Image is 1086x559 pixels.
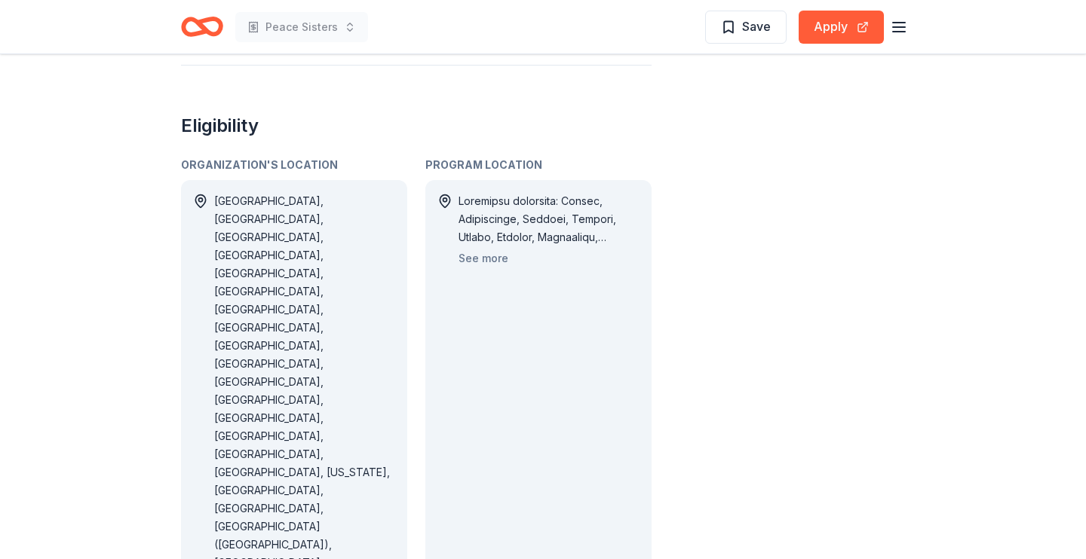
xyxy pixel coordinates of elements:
button: Save [705,11,787,44]
a: Home [181,9,223,44]
button: Peace Sisters [235,12,368,42]
div: Organization's Location [181,156,407,174]
div: Loremipsu dolorsita: Consec, Adipiscinge, Seddoei, Tempori, Utlabo, Etdolor, Magnaaliqu, Enimadmi... [459,192,640,246]
div: Program Location [425,156,652,174]
span: Save [742,17,771,36]
button: See more [459,249,508,267]
h2: Eligibility [181,114,652,138]
button: Apply [799,11,884,44]
span: Peace Sisters [265,18,338,36]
